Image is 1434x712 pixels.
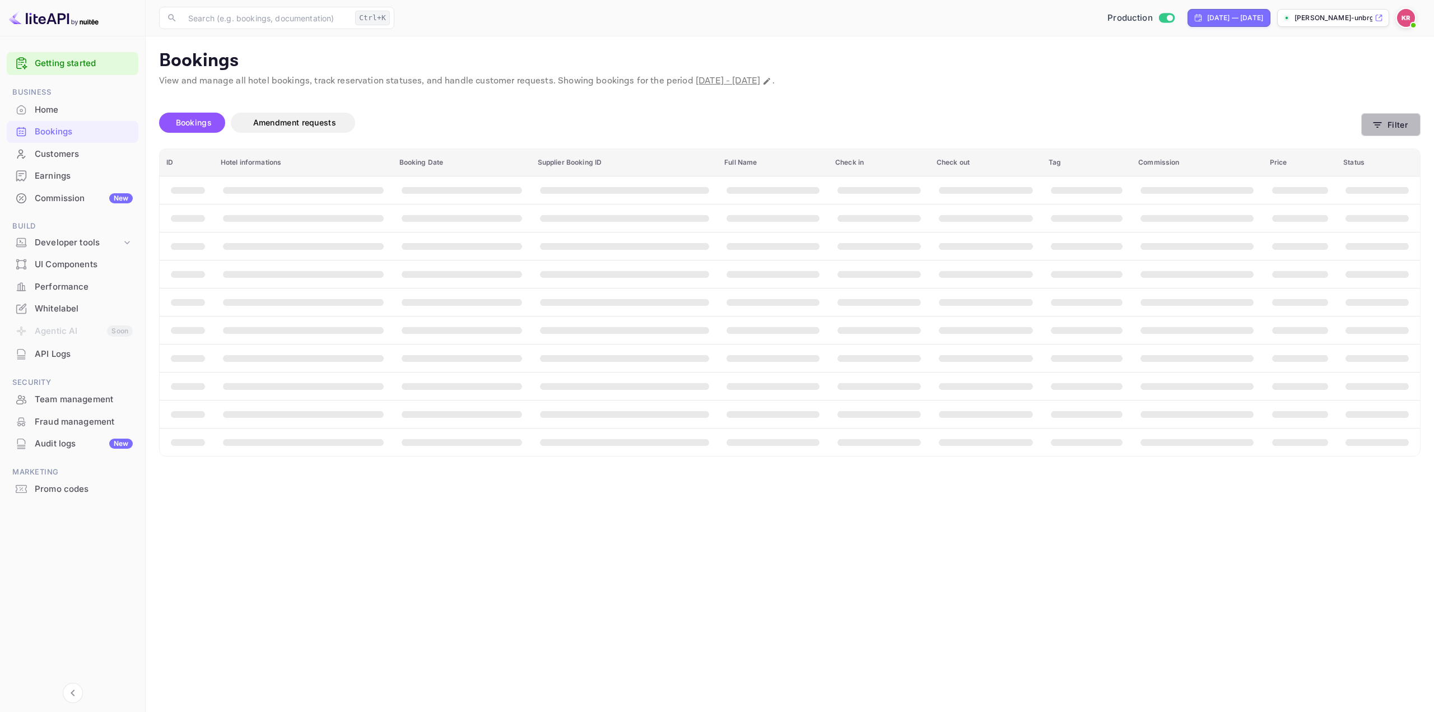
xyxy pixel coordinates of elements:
a: Performance [7,276,138,297]
a: Audit logsNew [7,433,138,454]
div: Promo codes [35,483,133,496]
a: Team management [7,389,138,409]
a: UI Components [7,254,138,274]
img: LiteAPI logo [9,9,99,27]
input: Search (e.g. bookings, documentation) [181,7,351,29]
div: Earnings [7,165,138,187]
div: Switch to Sandbox mode [1103,12,1179,25]
div: New [109,439,133,449]
div: Team management [35,393,133,406]
div: Bookings [35,125,133,138]
div: Promo codes [7,478,138,500]
div: Home [35,104,133,117]
a: Bookings [7,121,138,142]
div: Performance [7,276,138,298]
div: Audit logsNew [7,433,138,455]
div: API Logs [7,343,138,365]
span: Marketing [7,466,138,478]
a: API Logs [7,343,138,364]
a: Fraud management [7,411,138,432]
div: Fraud management [35,416,133,429]
div: Commission [35,192,133,205]
div: Bookings [7,121,138,143]
div: Getting started [7,52,138,75]
span: Build [7,220,138,232]
div: Customers [35,148,133,161]
div: UI Components [7,254,138,276]
div: API Logs [35,348,133,361]
div: CommissionNew [7,188,138,210]
a: Getting started [35,57,133,70]
a: Promo codes [7,478,138,499]
div: Whitelabel [7,298,138,320]
div: Developer tools [7,233,138,253]
span: Security [7,376,138,389]
div: [DATE] — [DATE] [1207,13,1263,23]
div: Developer tools [35,236,122,249]
a: Earnings [7,165,138,186]
span: Production [1107,12,1153,25]
button: Collapse navigation [63,683,83,703]
a: CommissionNew [7,188,138,208]
div: Team management [7,389,138,411]
div: Earnings [35,170,133,183]
div: Whitelabel [35,303,133,315]
a: Whitelabel [7,298,138,319]
a: Home [7,99,138,120]
div: Audit logs [35,438,133,450]
div: Home [7,99,138,121]
div: Ctrl+K [355,11,390,25]
div: New [109,193,133,203]
span: Business [7,86,138,99]
div: Customers [7,143,138,165]
p: [PERSON_NAME]-unbrg.[PERSON_NAME]... [1295,13,1372,23]
div: Performance [35,281,133,294]
div: Fraud management [7,411,138,433]
img: Kobus Roux [1397,9,1415,27]
div: UI Components [35,258,133,271]
a: Customers [7,143,138,164]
